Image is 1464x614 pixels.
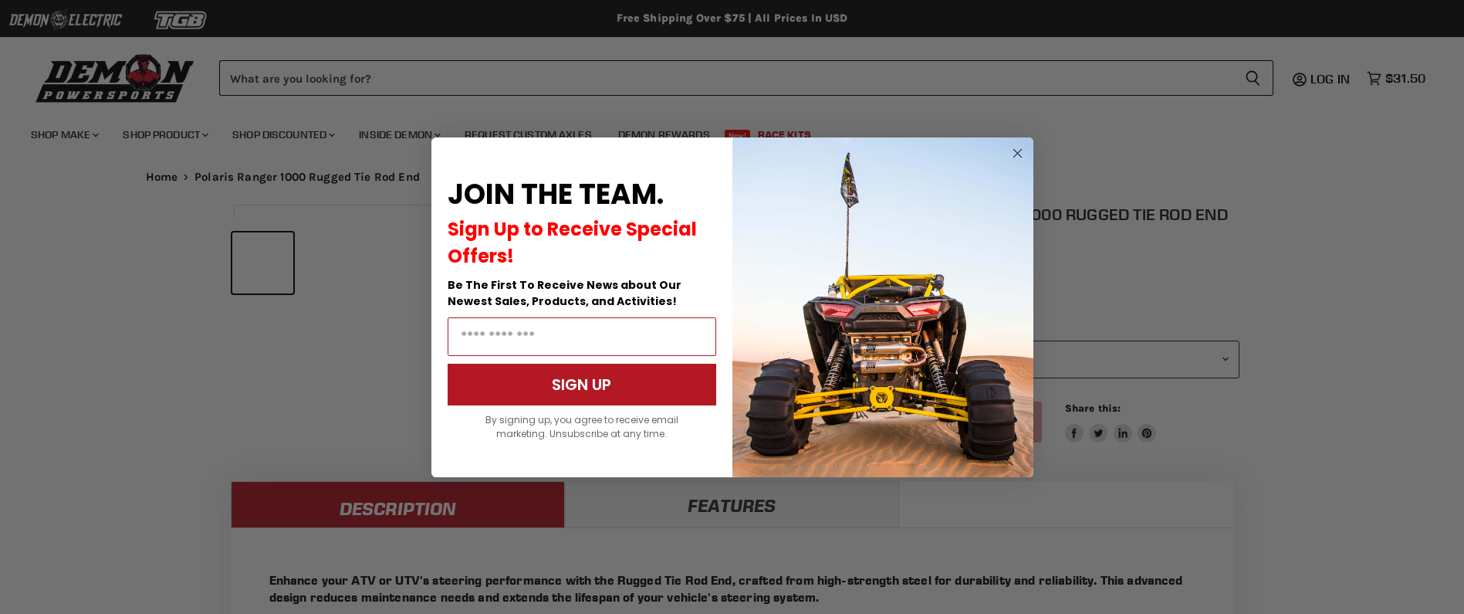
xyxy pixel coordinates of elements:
[732,137,1033,477] img: a9095488-b6e7-41ba-879d-588abfab540b.jpeg
[448,364,716,405] button: SIGN UP
[485,413,678,440] span: By signing up, you agree to receive email marketing. Unsubscribe at any time.
[1008,144,1027,163] button: Close dialog
[448,216,697,269] span: Sign Up to Receive Special Offers!
[448,277,681,309] span: Be The First To Receive News about Our Newest Sales, Products, and Activities!
[448,317,716,356] input: Email Address
[448,175,664,214] span: JOIN THE TEAM.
